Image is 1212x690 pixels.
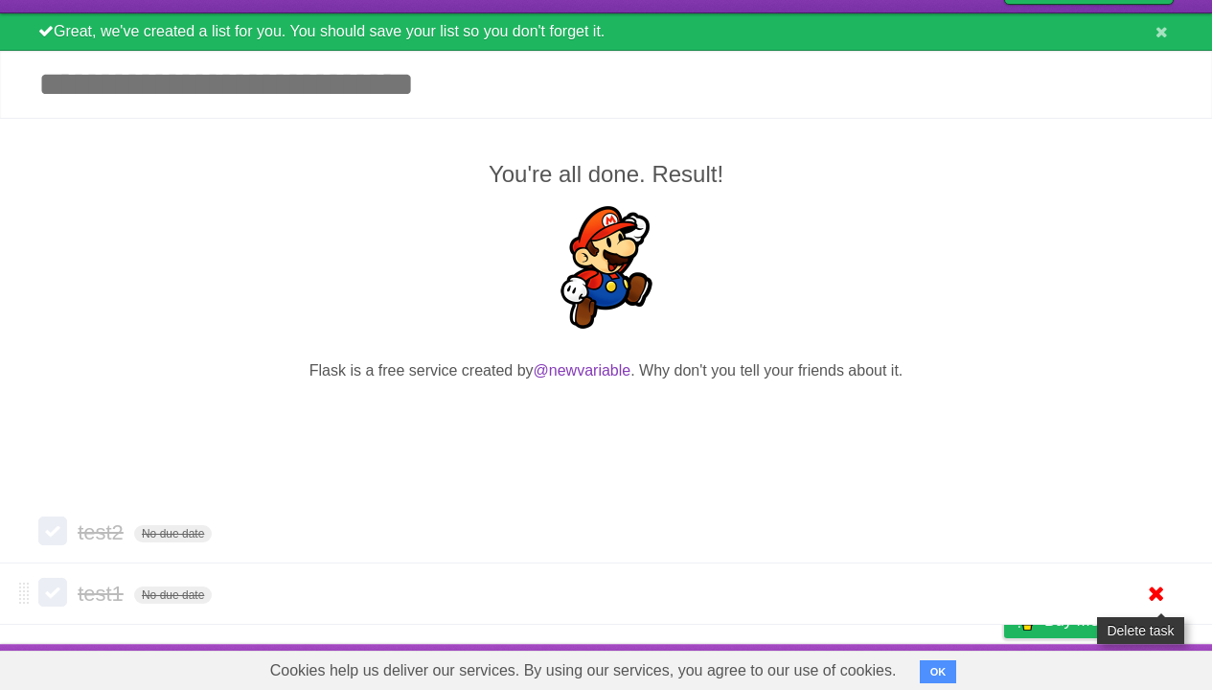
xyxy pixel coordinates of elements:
[749,649,789,685] a: About
[920,660,957,683] button: OK
[914,649,956,685] a: Terms
[78,520,128,544] span: test2
[812,649,890,685] a: Developers
[134,525,212,542] span: No due date
[38,157,1174,192] h2: You're all done. Result!
[78,582,128,606] span: test1
[251,652,916,690] span: Cookies help us deliver our services. By using our services, you agree to our use of cookies.
[534,362,631,379] a: @newvariable
[1044,604,1164,637] span: Buy me a coffee
[572,406,641,433] iframe: X Post Button
[38,578,67,607] label: Done
[979,649,1029,685] a: Privacy
[1053,649,1174,685] a: Suggest a feature
[38,517,67,545] label: Done
[38,359,1174,382] p: Flask is a free service created by . Why don't you tell your friends about it.
[134,586,212,604] span: No due date
[545,206,668,329] img: Super Mario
